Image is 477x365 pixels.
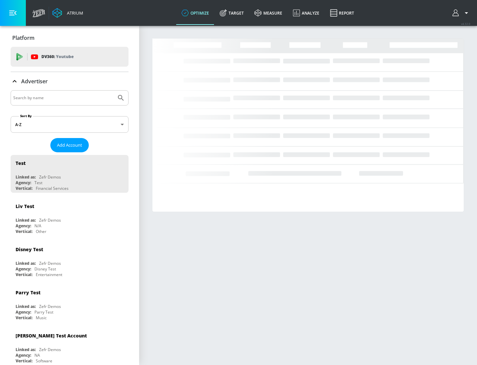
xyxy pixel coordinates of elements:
[21,78,48,85] p: Advertiser
[39,304,61,309] div: Zefr Demos
[16,289,40,296] div: Parry Test
[11,155,129,193] div: TestLinked as:Zefr DemosAgency:TestVertical:Financial Services
[16,217,36,223] div: Linked as:
[56,53,74,60] p: Youtube
[34,352,40,358] div: NA
[39,174,61,180] div: Zefr Demos
[461,22,470,26] span: v 4.32.0
[16,185,32,191] div: Vertical:
[36,358,52,364] div: Software
[13,94,114,102] input: Search by name
[57,141,82,149] span: Add Account
[39,217,61,223] div: Zefr Demos
[16,223,31,229] div: Agency:
[34,180,42,185] div: Test
[16,315,32,321] div: Vertical:
[16,229,32,234] div: Vertical:
[176,1,214,25] a: optimize
[249,1,288,25] a: measure
[16,309,31,315] div: Agency:
[11,284,129,322] div: Parry TestLinked as:Zefr DemosAgency:Parry TestVertical:Music
[34,266,56,272] div: Disney Test
[11,241,129,279] div: Disney TestLinked as:Zefr DemosAgency:Disney TestVertical:Entertainment
[11,198,129,236] div: Liv TestLinked as:Zefr DemosAgency:N/AVertical:Other
[16,180,31,185] div: Agency:
[11,116,129,133] div: A-Z
[50,138,89,152] button: Add Account
[11,29,129,47] div: Platform
[12,34,34,41] p: Platform
[16,352,31,358] div: Agency:
[16,160,26,166] div: Test
[64,10,83,16] div: Atrium
[16,174,36,180] div: Linked as:
[34,223,41,229] div: N/A
[41,53,74,60] p: DV360:
[214,1,249,25] a: Target
[16,203,34,209] div: Liv Test
[39,347,61,352] div: Zefr Demos
[34,309,53,315] div: Parry Test
[11,47,129,67] div: DV360: Youtube
[16,266,31,272] div: Agency:
[39,260,61,266] div: Zefr Demos
[36,185,69,191] div: Financial Services
[16,332,87,339] div: [PERSON_NAME] Test Account
[16,260,36,266] div: Linked as:
[19,114,33,118] label: Sort By
[36,229,46,234] div: Other
[288,1,325,25] a: Analyze
[52,8,83,18] a: Atrium
[16,272,32,277] div: Vertical:
[16,347,36,352] div: Linked as:
[36,315,47,321] div: Music
[325,1,359,25] a: Report
[16,304,36,309] div: Linked as:
[16,358,32,364] div: Vertical:
[16,246,43,253] div: Disney Test
[11,72,129,91] div: Advertiser
[36,272,62,277] div: Entertainment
